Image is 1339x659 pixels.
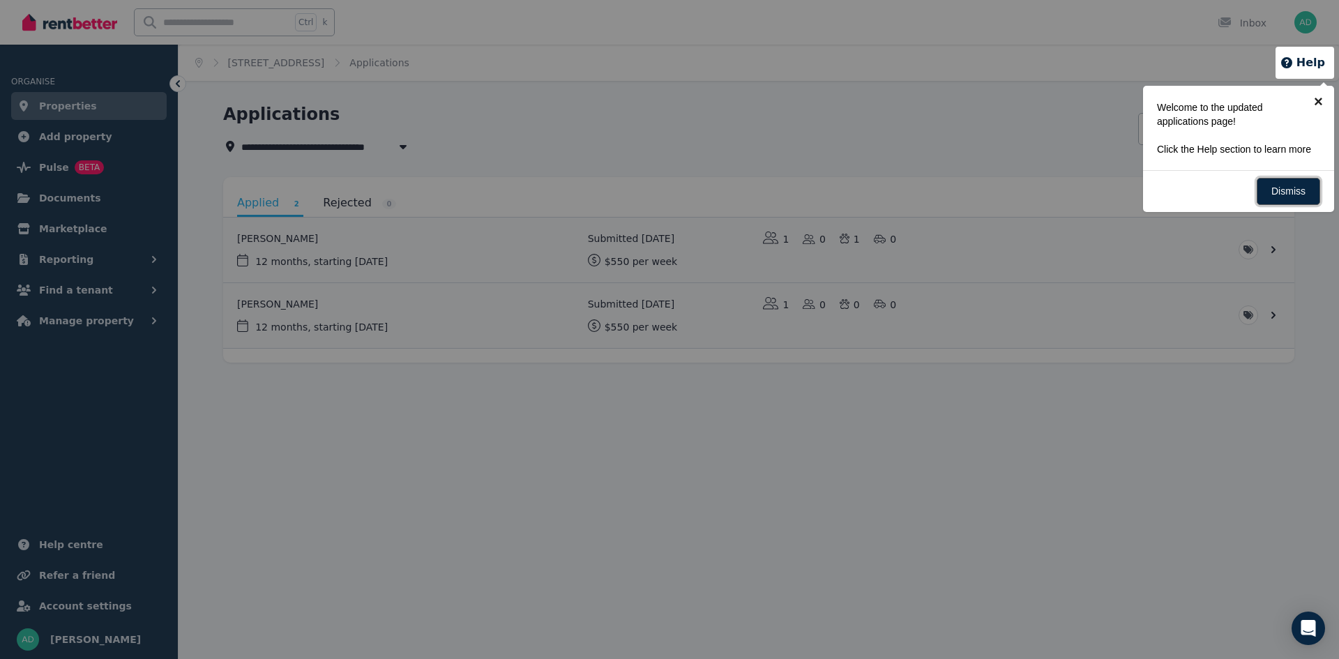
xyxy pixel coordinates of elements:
p: Click the Help section to learn more [1157,142,1312,156]
button: Help [1280,54,1325,71]
p: Welcome to the updated applications page! [1157,100,1312,128]
a: × [1303,86,1334,117]
a: Dismiss [1257,178,1320,205]
div: Open Intercom Messenger [1292,612,1325,645]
